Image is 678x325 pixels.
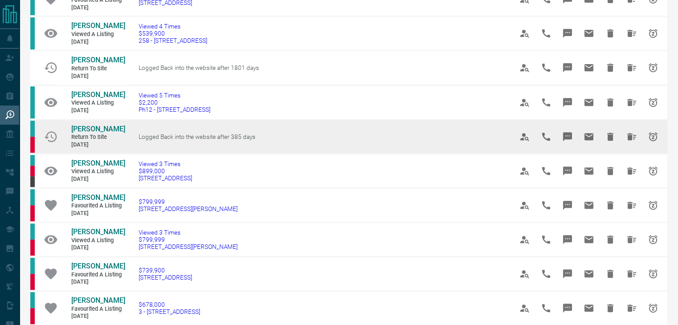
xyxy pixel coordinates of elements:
[557,263,578,284] span: Message
[642,160,664,182] span: Snooze
[139,64,259,71] span: Logged Back into the website after 1801 days
[514,92,535,113] span: View Profile
[642,126,664,147] span: Snooze
[30,292,35,308] div: condos.ca
[600,57,621,78] span: Hide
[642,92,664,113] span: Snooze
[139,198,238,205] span: $799,999
[71,125,125,133] span: [PERSON_NAME]
[535,263,557,284] span: Call
[71,134,125,141] span: Return to Site
[557,160,578,182] span: Message
[139,243,238,250] span: [STREET_ADDRESS][PERSON_NAME]
[139,205,238,212] span: [STREET_ADDRESS][PERSON_NAME]
[139,274,192,281] span: [STREET_ADDRESS]
[514,229,535,250] span: View Profile
[139,37,207,44] span: 258 - [STREET_ADDRESS]
[139,92,210,99] span: Viewed 5 Times
[139,301,200,308] span: $678,000
[71,73,125,80] span: [DATE]
[30,223,35,240] div: condos.ca
[514,23,535,44] span: View Profile
[621,160,642,182] span: Hide All from Vaishali Choudhary
[30,258,35,274] div: condos.ca
[71,193,125,202] span: [PERSON_NAME]
[557,23,578,44] span: Message
[642,297,664,319] span: Snooze
[139,167,192,175] span: $899,000
[139,23,207,30] span: Viewed 4 Times
[557,92,578,113] span: Message
[139,160,192,182] a: Viewed 3 Times$899,000[STREET_ADDRESS]
[621,126,642,147] span: Hide All from Jalaj Patidar
[578,57,600,78] span: Email
[30,17,35,49] div: condos.ca
[139,308,200,315] span: 3 - [STREET_ADDRESS]
[642,229,664,250] span: Snooze
[600,229,621,250] span: Hide
[535,126,557,147] span: Call
[71,38,125,46] span: [DATE]
[139,198,238,212] a: $799,999[STREET_ADDRESS][PERSON_NAME]
[557,297,578,319] span: Message
[139,99,210,106] span: $2,200
[514,126,535,147] span: View Profile
[514,195,535,216] span: View Profile
[71,159,125,167] span: [PERSON_NAME]
[621,229,642,250] span: Hide All from Sachin Satheesh
[71,227,125,236] span: [PERSON_NAME]
[600,92,621,113] span: Hide
[621,57,642,78] span: Hide All from Aryan Paul
[71,125,125,134] a: [PERSON_NAME]
[71,56,125,65] a: [PERSON_NAME]
[71,313,125,320] span: [DATE]
[71,31,125,38] span: Viewed a Listing
[30,137,35,153] div: property.ca
[71,296,125,305] a: [PERSON_NAME]
[600,160,621,182] span: Hide
[71,296,125,305] span: [PERSON_NAME]
[139,267,192,281] a: $739,900[STREET_ADDRESS]
[139,229,238,236] span: Viewed 3 Times
[557,126,578,147] span: Message
[30,155,35,166] div: condos.ca
[30,189,35,205] div: condos.ca
[621,23,642,44] span: Hide All from Zola Bertram
[600,263,621,284] span: Hide
[71,56,125,64] span: [PERSON_NAME]
[71,271,125,279] span: Favourited a Listing
[535,23,557,44] span: Call
[578,23,600,44] span: Email
[642,23,664,44] span: Snooze
[600,195,621,216] span: Hide
[71,99,125,107] span: Viewed a Listing
[139,106,210,113] span: Ph12 - [STREET_ADDRESS]
[71,227,125,237] a: [PERSON_NAME]
[621,263,642,284] span: Hide All from Sachin Satheesh
[557,57,578,78] span: Message
[71,210,125,217] span: [DATE]
[71,202,125,210] span: Favourited a Listing
[600,126,621,147] span: Hide
[71,107,125,114] span: [DATE]
[514,297,535,319] span: View Profile
[71,21,125,31] a: [PERSON_NAME]
[621,92,642,113] span: Hide All from Narendran Arasu
[535,297,557,319] span: Call
[71,168,125,175] span: Viewed a Listing
[535,229,557,250] span: Call
[578,195,600,216] span: Email
[535,57,557,78] span: Call
[514,160,535,182] span: View Profile
[71,262,125,271] a: [PERSON_NAME]
[139,133,255,140] span: Logged Back into the website after 385 days
[71,244,125,252] span: [DATE]
[30,121,35,137] div: condos.ca
[535,92,557,113] span: Call
[71,278,125,286] span: [DATE]
[514,263,535,284] span: View Profile
[139,92,210,113] a: Viewed 5 Times$2,200Ph12 - [STREET_ADDRESS]
[535,160,557,182] span: Call
[642,263,664,284] span: Snooze
[557,229,578,250] span: Message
